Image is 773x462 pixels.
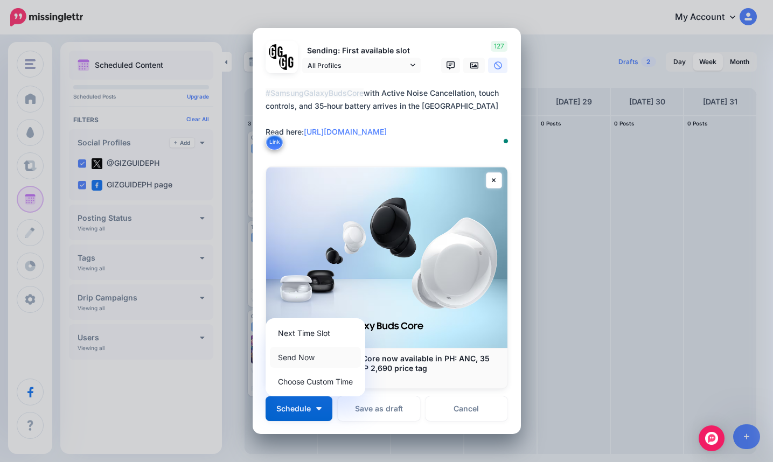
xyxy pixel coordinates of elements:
p: Sending: First available slot [302,45,421,57]
button: Schedule [266,396,332,421]
div: Schedule [266,318,365,396]
a: Choose Custom Time [270,371,361,392]
button: Link [266,134,283,150]
a: Next Time Slot [270,323,361,344]
textarea: To enrich screen reader interactions, please activate Accessibility in Grammarly extension settings [266,87,513,151]
div: Open Intercom Messenger [699,425,725,451]
a: Send Now [270,347,361,368]
img: JT5sWCfR-79925.png [279,54,295,70]
button: Save as draft [338,396,420,421]
img: 353459792_649996473822713_4483302954317148903_n-bsa138318.png [269,44,284,60]
b: Samsung Galaxy Buds Core now available in PH: ANC, 35 hours playtime, and PHP 2,690 price tag [277,354,490,373]
a: All Profiles [302,58,421,73]
img: Samsung Galaxy Buds Core now available in PH: ANC, 35 hours playtime, and PHP 2,690 price tag [266,167,507,348]
span: All Profiles [308,60,408,71]
img: arrow-down-white.png [316,407,322,410]
span: 127 [491,41,507,52]
a: Cancel [426,396,508,421]
span: Schedule [276,405,311,412]
p: [DOMAIN_NAME] [277,373,497,383]
div: with Active Noise Cancellation, touch controls, and 35-hour battery arrives in the [GEOGRAPHIC_DA... [266,87,513,138]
